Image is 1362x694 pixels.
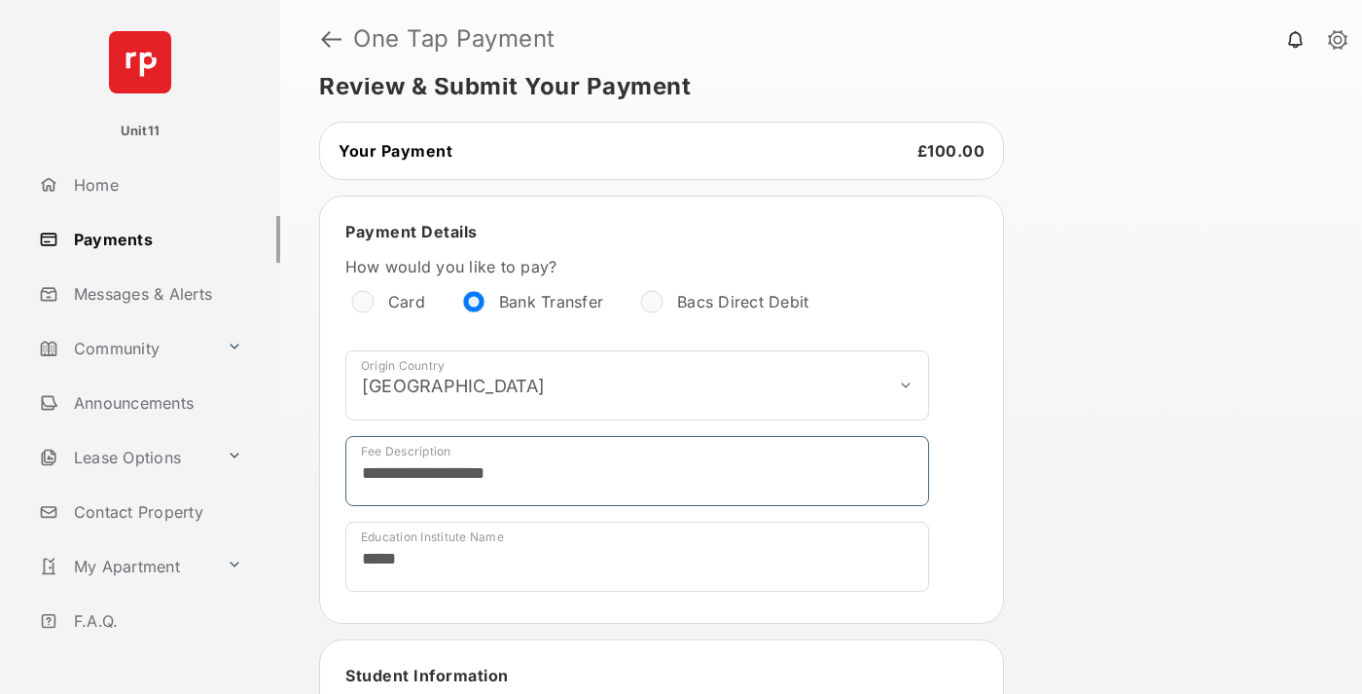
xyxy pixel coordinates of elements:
label: Bacs Direct Debit [677,292,808,311]
label: How would you like to pay? [345,257,929,276]
a: Contact Property [31,489,280,535]
a: Community [31,325,219,372]
strong: One Tap Payment [353,27,556,51]
a: Messages & Alerts [31,271,280,317]
a: My Apartment [31,543,219,590]
img: svg+xml;base64,PHN2ZyB4bWxucz0iaHR0cDovL3d3dy53My5vcmcvMjAwMC9zdmciIHdpZHRoPSI2NCIgaGVpZ2h0PSI2NC... [109,31,171,93]
a: Home [31,162,280,208]
span: Student Information [345,666,509,685]
a: Payments [31,216,280,263]
a: F.A.Q. [31,598,280,644]
p: Unit11 [121,122,161,141]
h5: Review & Submit Your Payment [319,75,1308,98]
a: Lease Options [31,434,219,481]
label: Bank Transfer [499,292,603,311]
span: £100.00 [917,141,986,161]
span: Payment Details [345,222,478,241]
a: Announcements [31,380,280,426]
span: Your Payment [339,141,452,161]
label: Card [388,292,425,311]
